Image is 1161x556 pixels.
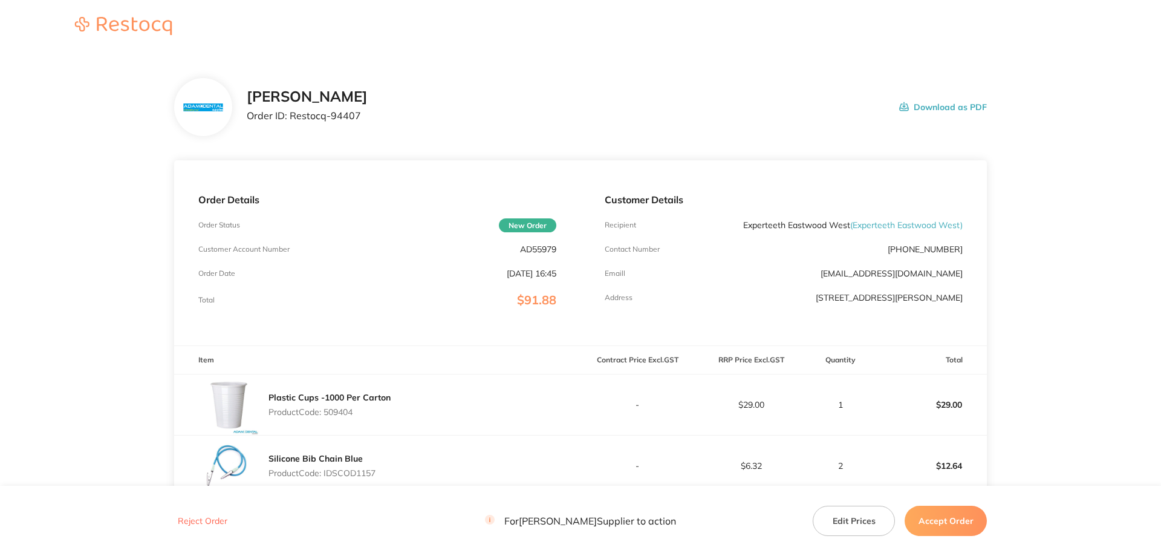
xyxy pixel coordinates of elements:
[605,221,636,229] p: Recipient
[694,346,808,374] th: RRP Price Excl. GST
[268,453,363,464] a: Silicone Bib Chain Blue
[174,346,580,374] th: Item
[485,515,676,527] p: For [PERSON_NAME] Supplier to action
[816,293,963,303] p: [STREET_ADDRESS][PERSON_NAME]
[581,461,694,471] p: -
[808,400,873,410] p: 1
[247,110,368,121] p: Order ID: Restocq- 94407
[808,461,873,471] p: 2
[813,506,895,536] button: Edit Prices
[905,506,987,536] button: Accept Order
[198,194,556,205] p: Order Details
[874,451,986,480] p: $12.64
[850,220,963,231] span: ( Experteeth Eastwood West )
[268,392,391,403] a: Plastic Cups -1000 Per Carton
[874,390,986,419] p: $29.00
[198,436,259,496] img: YzRuYmFuMw
[499,218,556,232] span: New Order
[899,88,987,126] button: Download as PDF
[695,400,807,410] p: $29.00
[268,407,391,417] p: Product Code: 509404
[174,516,231,527] button: Reject Order
[198,374,259,435] img: dzFvbXU2Zw
[198,245,290,253] p: Customer Account Number
[808,346,873,374] th: Quantity
[198,221,240,229] p: Order Status
[821,268,963,279] a: [EMAIL_ADDRESS][DOMAIN_NAME]
[695,461,807,471] p: $6.32
[198,269,235,278] p: Order Date
[605,194,963,205] p: Customer Details
[198,296,215,304] p: Total
[605,245,660,253] p: Contact Number
[517,292,556,307] span: $91.88
[873,346,987,374] th: Total
[63,17,184,35] img: Restocq logo
[605,269,625,278] p: Emaill
[888,244,963,254] p: [PHONE_NUMBER]
[580,346,694,374] th: Contract Price Excl. GST
[581,400,694,410] p: -
[743,220,963,230] p: Experteeth Eastwood West
[507,269,556,278] p: [DATE] 16:45
[520,244,556,254] p: AD55979
[183,103,223,111] img: N3hiYW42Mg
[605,293,633,302] p: Address
[63,17,184,37] a: Restocq logo
[268,468,376,478] p: Product Code: IDSCOD1157
[247,88,368,105] h2: [PERSON_NAME]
